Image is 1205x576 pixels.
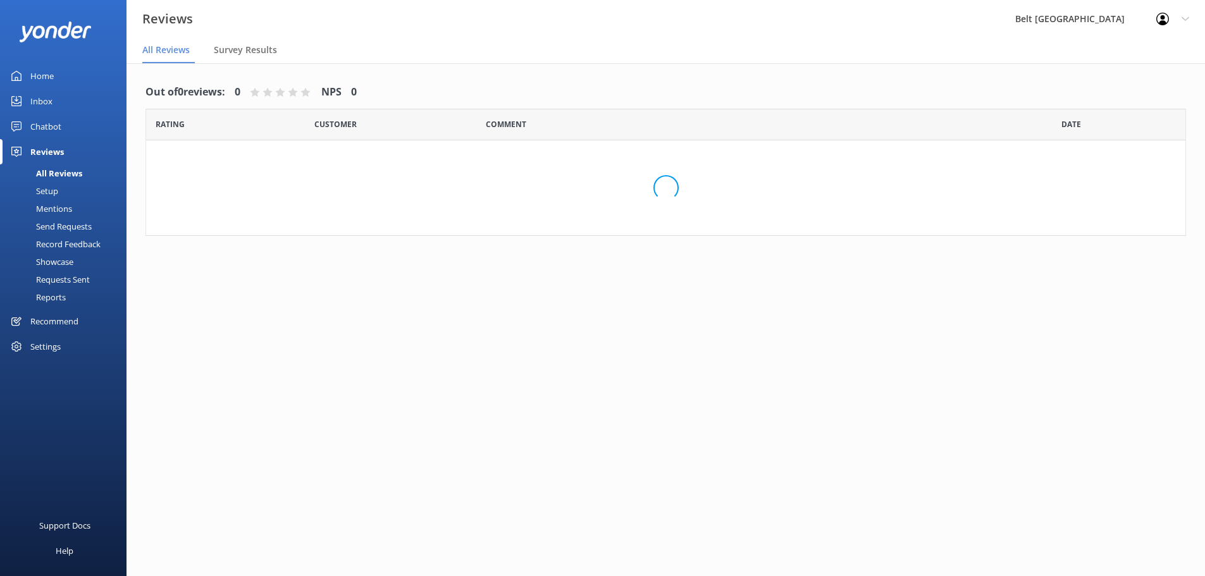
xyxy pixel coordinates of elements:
div: Setup [8,182,58,200]
span: Question [486,118,526,130]
div: Chatbot [30,114,61,139]
div: Recommend [30,309,78,334]
a: Reports [8,288,127,306]
div: Showcase [8,253,73,271]
a: Mentions [8,200,127,218]
div: Record Feedback [8,235,101,253]
div: Reviews [30,139,64,164]
span: Date [314,118,357,130]
a: Showcase [8,253,127,271]
span: Date [156,118,185,130]
div: Help [56,538,73,563]
span: Date [1061,118,1081,130]
a: Setup [8,182,127,200]
a: Record Feedback [8,235,127,253]
a: Requests Sent [8,271,127,288]
div: All Reviews [8,164,82,182]
h4: 0 [351,84,357,101]
div: Send Requests [8,218,92,235]
div: Support Docs [39,513,90,538]
span: All Reviews [142,44,190,56]
span: Survey Results [214,44,277,56]
img: yonder-white-logo.png [19,21,92,42]
div: Requests Sent [8,271,90,288]
h3: Reviews [142,9,193,29]
a: All Reviews [8,164,127,182]
h4: NPS [321,84,342,101]
div: Reports [8,288,66,306]
h4: 0 [235,84,240,101]
div: Settings [30,334,61,359]
h4: Out of 0 reviews: [145,84,225,101]
div: Inbox [30,89,53,114]
div: Mentions [8,200,72,218]
a: Send Requests [8,218,127,235]
div: Home [30,63,54,89]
